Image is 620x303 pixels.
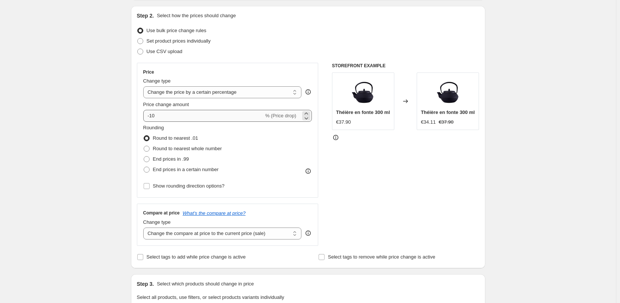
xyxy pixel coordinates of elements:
[137,12,154,19] h2: Step 2.
[328,254,435,260] span: Select tags to remove while price change is active
[143,78,171,84] span: Change type
[147,49,182,54] span: Use CSV upload
[336,118,351,126] div: €37.90
[143,125,164,130] span: Rounding
[348,77,378,106] img: theiere-fonte-300-ml-116407_80x.jpg
[421,118,436,126] div: €34.11
[153,167,219,172] span: End prices in a certain number
[421,109,475,115] span: Théière en fonte 300 ml
[433,77,463,106] img: theiere-fonte-300-ml-116407_80x.jpg
[157,12,236,19] p: Select how the prices should change
[137,294,284,300] span: Select all products, use filters, or select products variants individually
[183,210,246,216] button: What's the compare at price?
[137,280,154,288] h2: Step 3.
[153,135,198,141] span: Round to nearest .01
[304,229,312,237] div: help
[147,28,206,33] span: Use bulk price change rules
[143,69,154,75] h3: Price
[336,109,390,115] span: Théière en fonte 300 ml
[143,110,264,122] input: -15
[439,118,454,126] strike: €37.90
[332,63,479,69] h6: STOREFRONT EXAMPLE
[304,88,312,96] div: help
[143,219,171,225] span: Change type
[157,280,254,288] p: Select which products should change in price
[147,38,211,44] span: Set product prices individually
[143,210,180,216] h3: Compare at price
[143,102,189,107] span: Price change amount
[147,254,246,260] span: Select tags to add while price change is active
[153,156,189,162] span: End prices in .99
[153,183,225,189] span: Show rounding direction options?
[265,113,296,118] span: % (Price drop)
[153,146,222,151] span: Round to nearest whole number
